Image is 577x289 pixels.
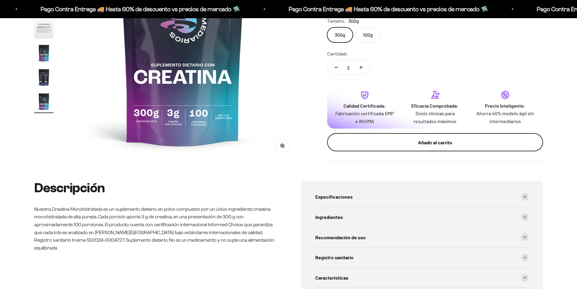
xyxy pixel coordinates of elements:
[339,139,531,146] div: Añadir al carrito
[327,133,543,151] button: Añadir al carrito
[327,17,346,25] legend: Tamaño:
[315,213,343,221] span: Ingredientes
[411,103,459,109] strong: Eficacia Comprobada:
[34,19,54,40] button: Ir al artículo 6
[348,17,359,25] span: 300g
[315,234,366,241] span: Recomendación de uso
[315,268,529,288] summary: Características
[34,92,54,113] button: Ir al artículo 9
[315,274,348,282] span: Características
[343,103,386,109] strong: Calidad Certificada:
[34,181,277,195] h2: Descripción
[485,103,526,109] strong: Precio Inteligente:
[315,187,529,207] summary: Especificaciones
[315,254,353,261] span: Registro sanitario
[34,43,54,63] img: Creatina Monohidrato
[34,92,54,111] img: Creatina Monohidrato
[34,19,54,39] img: Creatina Monohidrato
[34,205,277,252] p: Nuestra Creatina Monohidratada es un suplemento dietario en polvo compuesto por un único ingredie...
[315,227,529,247] summary: Recomendación de uso
[34,43,54,65] button: Ir al artículo 7
[334,109,395,125] p: Fabricación certificada GMP e INVIMA
[405,109,465,125] p: Dosis clínicas para resultados máximos
[315,207,529,227] summary: Ingredientes
[315,247,529,267] summary: Registro sanitario
[217,4,416,14] p: Pago Contra Entrega 🚚 Hasta 60% de descuento vs precios de mercado 🛸
[352,60,370,75] button: Aumentar cantidad
[315,193,353,201] span: Especificaciones
[34,68,54,89] button: Ir al artículo 8
[327,60,345,75] button: Reducir cantidad
[475,109,536,125] p: Ahorra 40% modelo ágil sin intermediarios
[34,68,54,87] img: Creatina Monohidrato
[327,50,348,58] label: Cantidad:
